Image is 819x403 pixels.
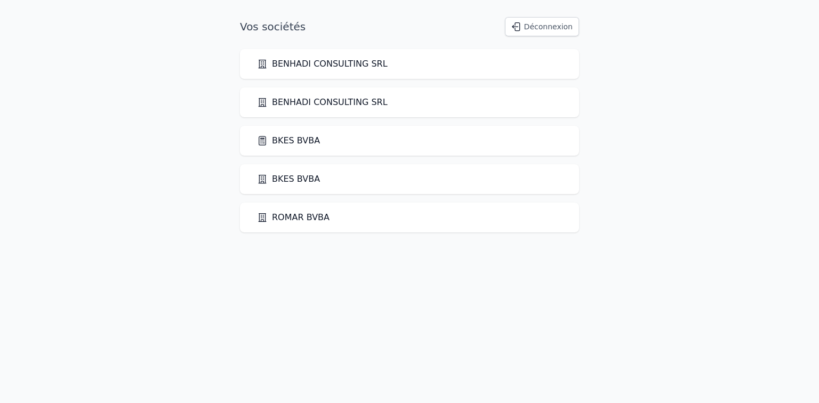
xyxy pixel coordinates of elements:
[240,19,306,34] h1: Vos sociétés
[257,96,388,109] a: BENHADI CONSULTING SRL
[257,134,320,147] a: BKES BVBA
[257,211,330,224] a: ROMAR BVBA
[257,173,320,186] a: BKES BVBA
[257,58,388,70] a: BENHADI CONSULTING SRL
[505,17,579,36] button: Déconnexion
